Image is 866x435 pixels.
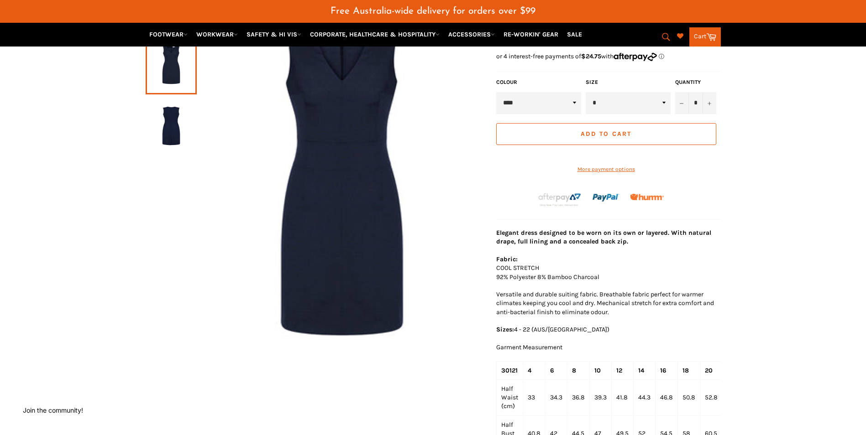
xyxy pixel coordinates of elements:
[545,379,567,415] td: 34.3
[523,379,545,415] td: 33
[496,123,716,145] button: Add to Cart
[633,361,655,379] th: 14
[545,361,567,379] th: 6
[496,166,716,173] a: More payment options
[581,130,631,138] span: Add to Cart
[193,26,241,42] a: WORKWEAR
[675,78,716,86] label: Quantity
[703,92,716,114] button: Increase item quantity by one
[630,194,664,201] img: Humm_core_logo_RGB-01_300x60px_small_195d8312-4386-4de7-b182-0ef9b6303a37.png
[677,361,700,379] th: 18
[633,379,655,415] td: 44.3
[496,343,721,352] p: Garment Measurement
[496,255,721,334] p: COOL STRETCH 92% Polyester 8% Bamboo Charcoal Versatile and durable suiting fabric. Breathable fa...
[655,361,677,379] th: 16
[445,26,499,42] a: ACCESSORIES
[675,92,689,114] button: Reduce item quantity by one
[611,361,633,379] th: 12
[146,26,191,42] a: FOOTWEAR
[306,26,443,42] a: CORPORATE, HEALTHCARE & HOSPITALITY
[677,379,700,415] td: 50.8
[537,192,582,207] img: Afterpay-Logo-on-dark-bg_large.png
[243,26,305,42] a: SAFETY & HI VIS
[150,101,192,151] img: BIZ 30121 Womens Sleeveless V Neck Dress - Workin Gear
[496,361,523,379] th: 30121
[496,326,514,333] strong: Sizes:
[500,26,562,42] a: RE-WORKIN' GEAR
[496,229,711,245] span: Elegant dress designed to be worn on its own or layered. With natural drape, full lining and a co...
[586,78,671,86] label: Size
[496,78,581,86] label: COLOUR
[700,361,722,379] th: 20
[567,379,589,415] td: 36.8
[567,361,589,379] th: 8
[523,361,545,379] th: 4
[589,379,611,415] td: 39.3
[689,27,721,47] a: Cart
[611,379,633,415] td: 41.8
[563,26,586,42] a: SALE
[589,361,611,379] th: 10
[496,255,518,263] strong: Fabric:
[655,379,677,415] td: 46.8
[23,406,83,414] button: Join the community!
[593,184,619,211] img: paypal.png
[331,6,535,16] span: Free Australia-wide delivery for orders over $99
[496,379,523,415] td: Half Waist (cm)
[700,379,722,415] td: 52.8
